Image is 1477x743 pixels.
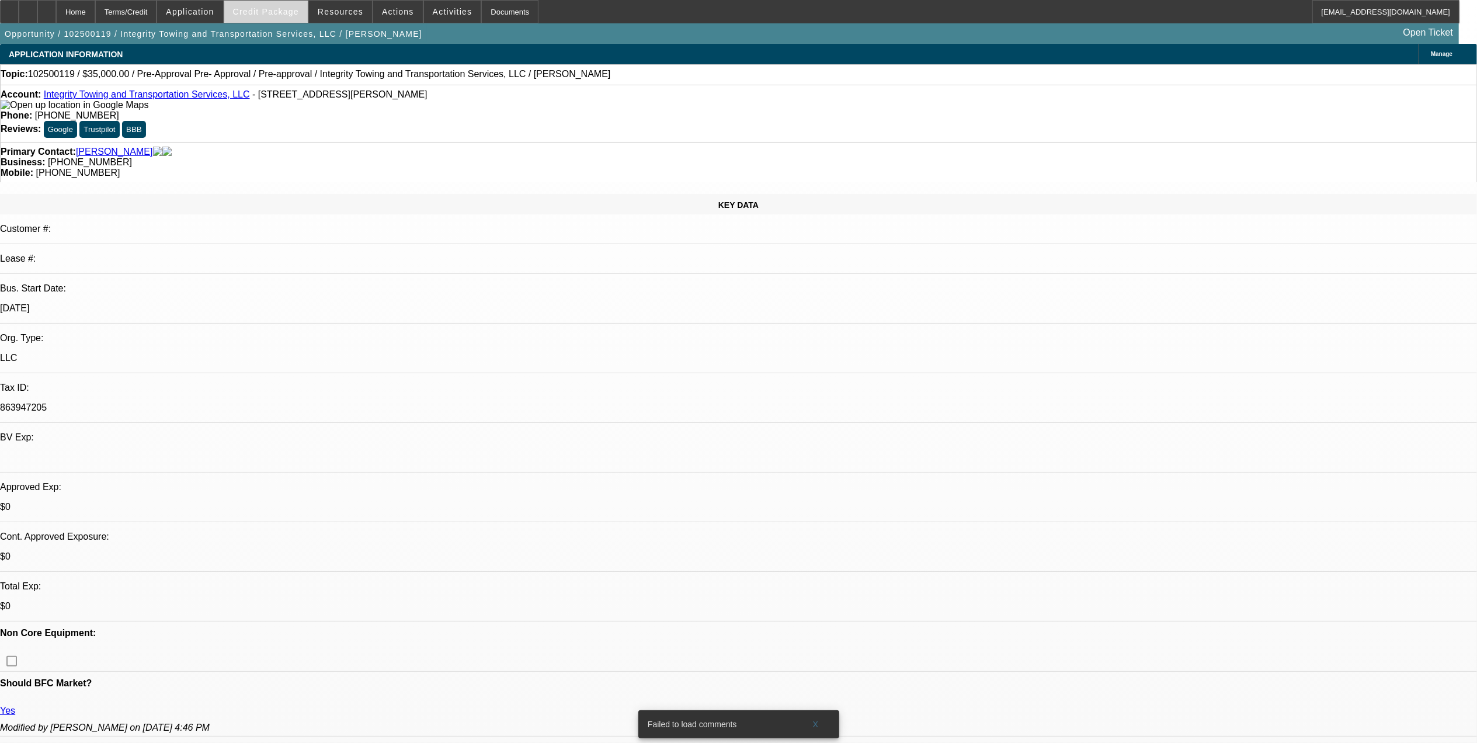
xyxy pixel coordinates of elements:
span: Credit Package [233,7,299,16]
a: Open Ticket [1399,23,1458,43]
button: Trustpilot [79,121,119,138]
strong: Mobile: [1,168,33,178]
span: Manage [1431,51,1452,57]
span: Actions [382,7,414,16]
button: Google [44,121,77,138]
span: KEY DATA [718,200,759,210]
span: [PHONE_NUMBER] [35,110,119,120]
strong: Business: [1,157,45,167]
strong: Reviews: [1,124,41,134]
strong: Topic: [1,69,28,79]
img: facebook-icon.png [153,147,162,157]
a: Integrity Towing and Transportation Services, LLC [44,89,250,99]
span: Resources [318,7,363,16]
div: Failed to load comments [638,710,797,738]
button: BBB [122,121,146,138]
span: Activities [433,7,472,16]
span: Opportunity / 102500119 / Integrity Towing and Transportation Services, LLC / [PERSON_NAME] [5,29,422,39]
button: Actions [373,1,423,23]
span: Application [166,7,214,16]
span: 102500119 / $35,000.00 / Pre-Approval Pre- Approval / Pre-approval / Integrity Towing and Transpo... [28,69,611,79]
img: linkedin-icon.png [162,147,172,157]
span: [PHONE_NUMBER] [48,157,132,167]
span: [PHONE_NUMBER] [36,168,120,178]
span: X [812,720,819,729]
strong: Phone: [1,110,32,120]
button: Activities [424,1,481,23]
button: X [797,714,835,735]
button: Application [157,1,223,23]
span: APPLICATION INFORMATION [9,50,123,59]
a: [PERSON_NAME] [76,147,153,157]
strong: Primary Contact: [1,147,76,157]
span: - [STREET_ADDRESS][PERSON_NAME] [252,89,428,99]
button: Resources [309,1,372,23]
img: Open up location in Google Maps [1,100,148,110]
strong: Account: [1,89,41,99]
button: Credit Package [224,1,308,23]
a: View Google Maps [1,100,148,110]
